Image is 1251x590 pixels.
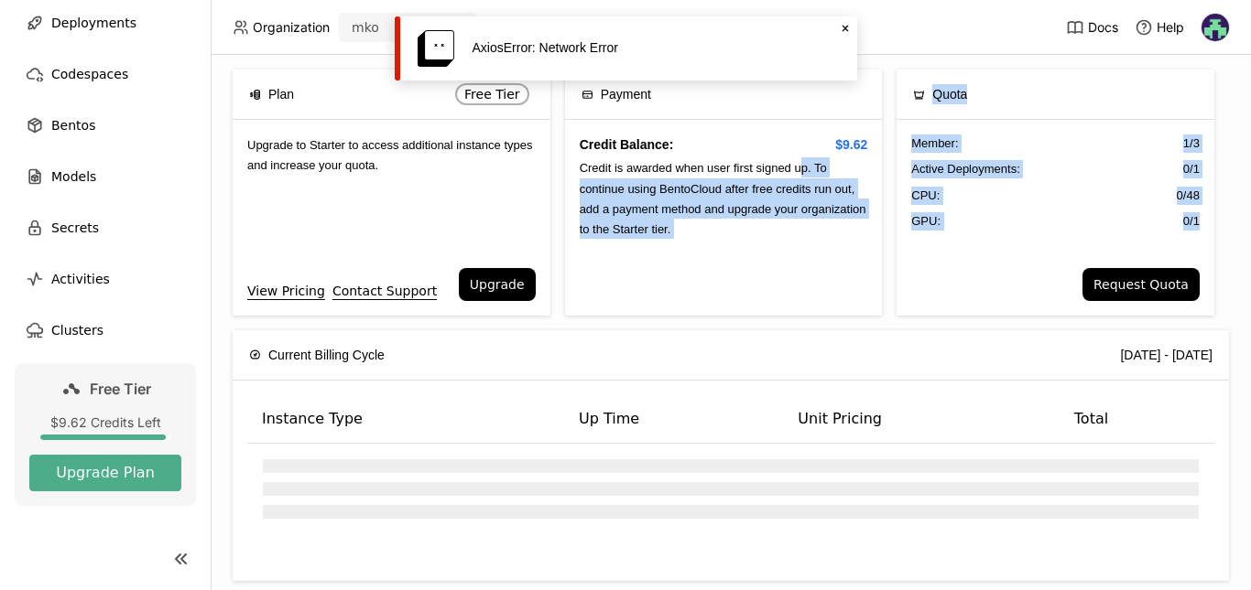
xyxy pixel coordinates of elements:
span: GPU: [911,212,941,231]
h4: Credit Balance: [580,134,868,155]
span: Docs [1088,19,1118,36]
span: 0 / 1 [1183,212,1200,231]
input: Selected mko. [381,19,383,38]
span: Payment [601,84,651,104]
span: Help [1157,19,1184,36]
button: Upgrade Plan [29,455,181,491]
div: [DATE] - [DATE] [1120,345,1213,365]
a: Codespaces [15,56,196,92]
span: Member : [911,134,958,153]
span: Upgrade to Starter to access additional instance types and increase your quota. [247,138,532,172]
img: Ayodeji Osasona [1202,14,1229,41]
span: Deployments [51,12,136,34]
a: Docs [1066,18,1118,37]
a: Deployments [15,5,196,41]
span: Plan [268,84,294,104]
span: Organization [253,19,330,36]
th: Total [1060,395,1214,444]
span: Codespaces [51,63,128,85]
span: Current Billing Cycle [268,345,385,365]
span: CPU: [911,187,940,205]
span: Models [51,166,96,188]
span: Free Tier [90,380,151,398]
th: Instance Type [247,395,564,444]
span: Bentos [51,114,95,136]
a: Secrets [15,209,196,246]
span: Active Deployments : [911,160,1020,178]
a: Contact Support [332,281,437,301]
span: 0 / 48 [1177,187,1200,205]
a: Free Tier$9.62 Credits LeftUpgrade Plan [15,363,196,506]
span: Activities [51,268,110,290]
span: $9.62 [835,134,867,155]
span: Clusters [51,319,103,341]
a: Models [15,158,196,195]
a: View Pricing [247,281,325,301]
a: Clusters [15,312,196,349]
span: Quota [932,84,967,104]
span: Secrets [51,217,99,239]
th: Up Time [564,395,783,444]
span: 1 / 3 [1183,134,1200,153]
div: AxiosError: Network Error [473,40,830,55]
span: Free Tier [464,87,520,102]
div: $9.62 Credits Left [29,414,181,431]
button: Request Quota [1082,268,1200,301]
div: mko [352,18,379,37]
th: Unit Pricing [783,395,1059,444]
div: Help [1135,18,1184,37]
a: Bentos [15,107,196,144]
span: Credit is awarded when user first signed up. To continue using BentoCloud after free credits run ... [580,161,866,236]
svg: Close [838,21,853,36]
a: Activities [15,261,196,297]
span: 0 / 1 [1183,160,1200,178]
button: Upgrade [459,268,536,301]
